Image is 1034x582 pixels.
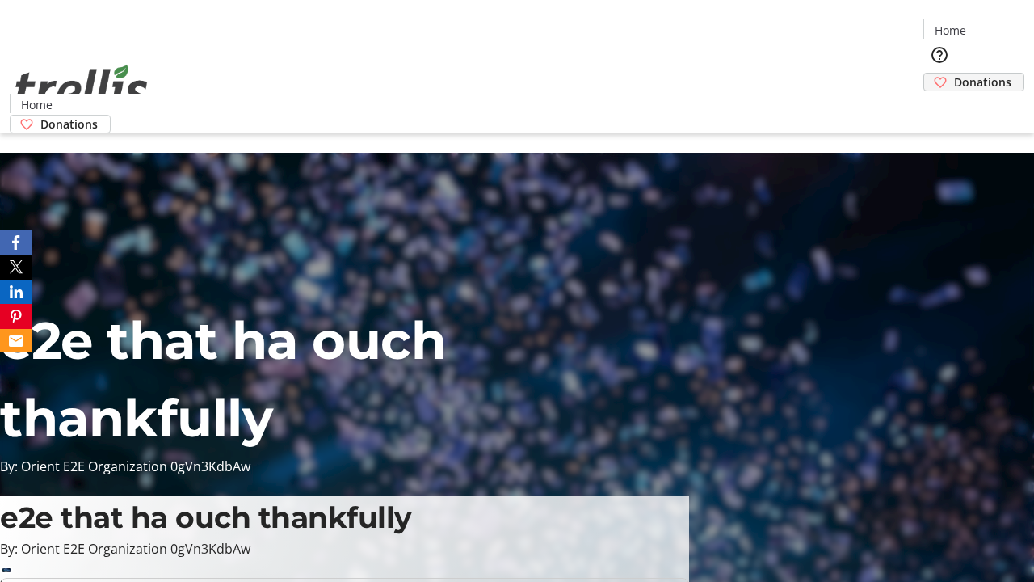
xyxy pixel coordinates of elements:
[40,116,98,133] span: Donations
[11,96,62,113] a: Home
[923,39,956,71] button: Help
[21,96,53,113] span: Home
[923,73,1024,91] a: Donations
[10,115,111,133] a: Donations
[924,22,976,39] a: Home
[923,91,956,124] button: Cart
[935,22,966,39] span: Home
[954,74,1011,91] span: Donations
[10,47,153,128] img: Orient E2E Organization 0gVn3KdbAw's Logo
